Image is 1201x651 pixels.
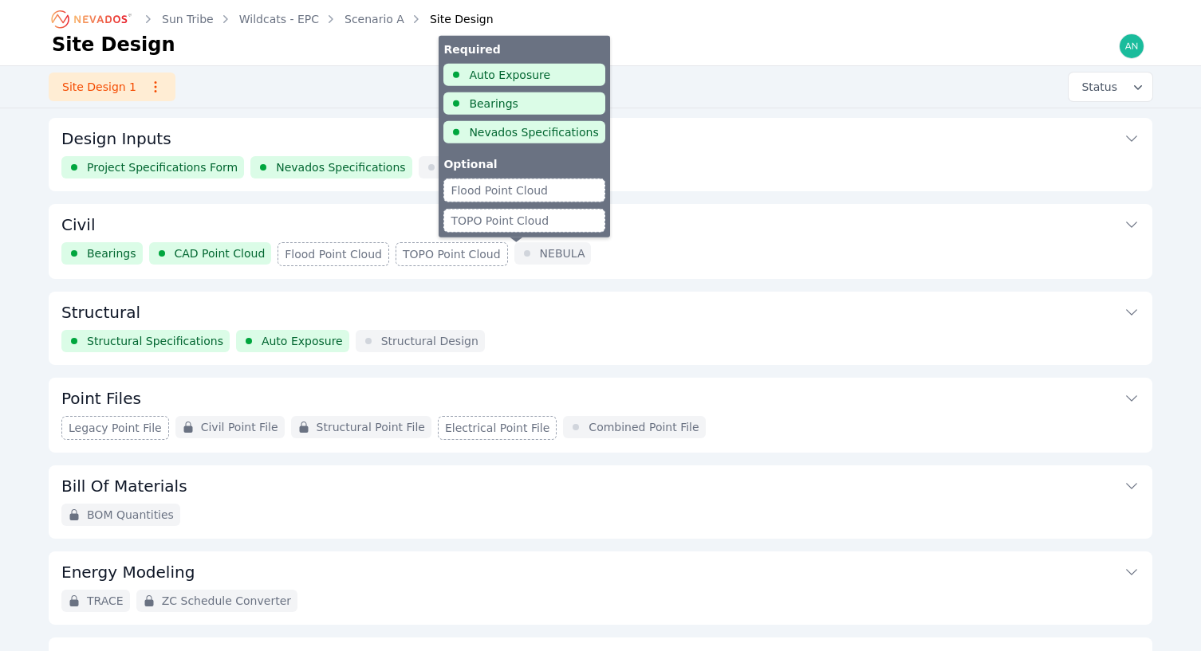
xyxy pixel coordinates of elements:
[381,333,478,349] span: Structural Design
[345,11,404,27] a: Scenario A
[162,11,214,27] a: Sun Tribe
[1069,73,1152,101] button: Status
[49,204,1152,279] div: CivilBearingsCAD Point CloudFlood Point CloudTOPO Point CloudNEBULARequiredAuto ExposureBearingsN...
[61,292,1140,330] button: Structural
[285,246,382,262] span: Flood Point Cloud
[175,245,266,261] span: CAD Point Cloud
[445,420,549,436] span: Electrical Point File
[61,301,140,324] h3: Structural
[239,11,319,27] a: Wildcats - EPC
[87,245,136,261] span: Bearings
[69,420,162,436] span: Legacy Point File
[408,11,494,27] div: Site Design
[61,214,95,236] h3: Civil
[61,475,187,497] h3: Bill Of Materials
[61,551,1140,590] button: Energy Modeling
[162,593,291,609] span: ZC Schedule Converter
[444,159,508,175] span: Horizon API
[49,292,1152,365] div: StructuralStructural SpecificationsAuto ExposureStructural Design
[49,378,1152,453] div: Point FilesLegacy Point FileCivil Point FileStructural Point FileElectrical Point FileCombined Po...
[61,118,1140,156] button: Design Inputs
[201,419,278,435] span: Civil Point File
[87,507,174,523] span: BOM Quantities
[87,159,238,175] span: Project Specifications Form
[1075,79,1117,95] span: Status
[87,593,124,609] span: TRACE
[49,465,1152,539] div: Bill Of MaterialsBOM Quantities
[1119,33,1144,59] img: andrew@nevados.solar
[589,419,699,435] span: Combined Point File
[49,73,175,101] a: Site Design 1
[61,204,1140,242] button: Civil
[52,32,175,57] h1: Site Design
[540,245,585,261] span: NEBULA
[276,159,405,175] span: Nevados Specifications
[317,419,425,435] span: Structural Point File
[61,561,195,583] h3: Energy Modeling
[49,118,1152,191] div: Design InputsProject Specifications FormNevados SpecificationsHorizon API
[52,6,494,32] nav: Breadcrumb
[61,127,171,150] h3: Design Inputs
[49,551,1152,625] div: Energy ModelingTRACEZC Schedule Converter
[262,333,343,349] span: Auto Exposure
[61,465,1140,504] button: Bill Of Materials
[61,378,1140,416] button: Point Files
[403,246,501,262] span: TOPO Point Cloud
[61,387,141,410] h3: Point Files
[87,333,223,349] span: Structural Specifications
